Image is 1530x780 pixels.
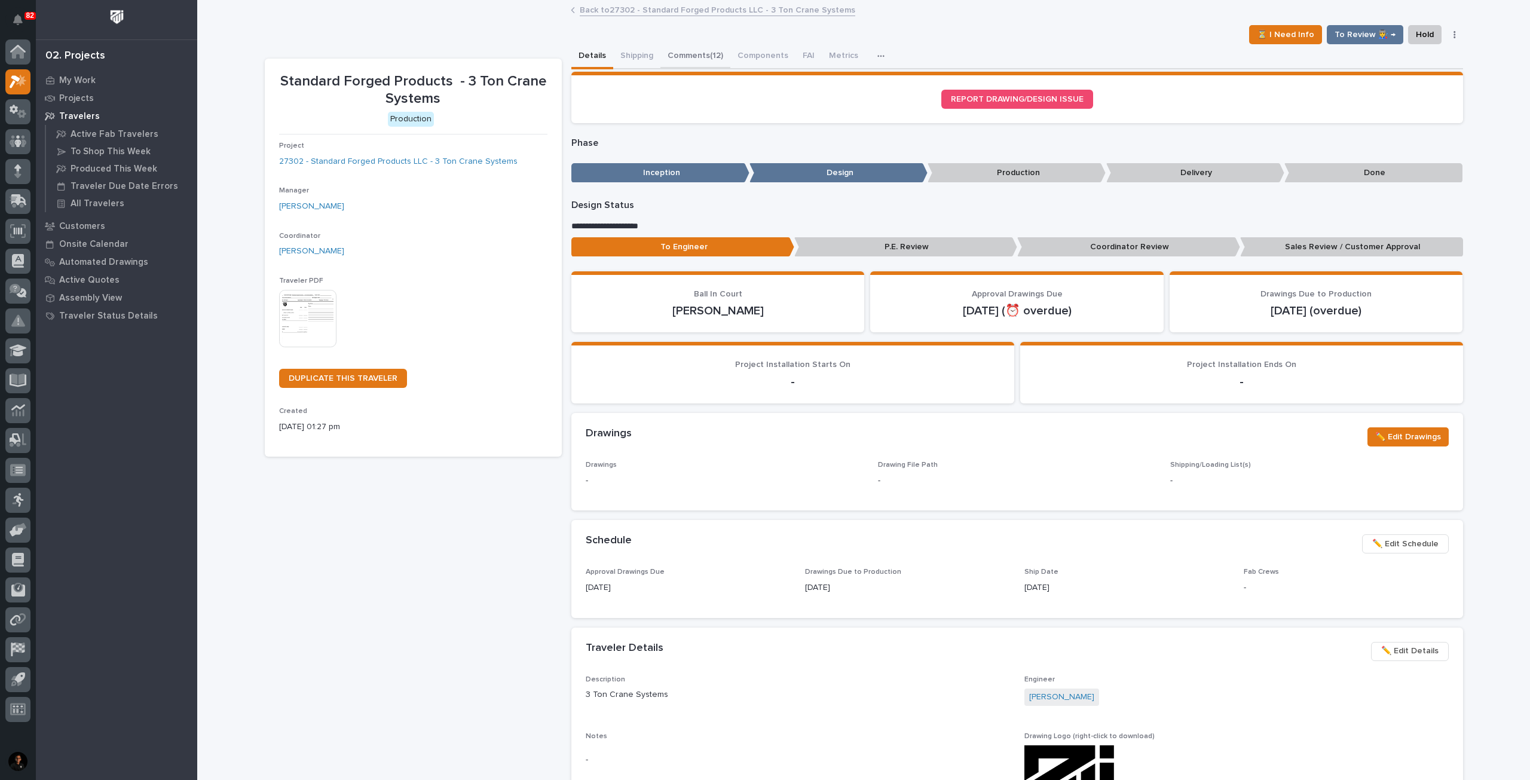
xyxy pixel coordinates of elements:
[279,233,320,240] span: Coordinator
[36,217,197,235] a: Customers
[613,44,660,69] button: Shipping
[5,7,30,32] button: Notifications
[571,237,794,257] p: To Engineer
[26,11,34,20] p: 82
[1362,534,1449,553] button: ✏️ Edit Schedule
[1408,25,1442,44] button: Hold
[59,293,122,304] p: Assembly View
[660,44,730,69] button: Comments (12)
[59,257,148,268] p: Automated Drawings
[36,271,197,289] a: Active Quotes
[5,749,30,774] button: users-avatar
[1381,644,1439,658] span: ✏️ Edit Details
[795,44,822,69] button: FAI
[46,126,197,142] a: Active Fab Travelers
[822,44,865,69] button: Metrics
[46,160,197,177] a: Produced This Week
[36,107,197,125] a: Travelers
[878,475,880,487] p: -
[735,360,850,369] span: Project Installation Starts On
[1367,427,1449,446] button: ✏️ Edit Drawings
[46,143,197,160] a: To Shop This Week
[71,181,178,192] p: Traveler Due Date Errors
[1024,733,1155,740] span: Drawing Logo (right-click to download)
[36,71,197,89] a: My Work
[571,137,1463,149] p: Phase
[586,733,607,740] span: Notes
[279,73,547,108] p: Standard Forged Products - 3 Ton Crane Systems
[45,50,105,63] div: 02. Projects
[586,754,1010,766] p: -
[1170,461,1251,469] span: Shipping/Loading List(s)
[1024,568,1058,576] span: Ship Date
[1257,27,1314,42] span: ⏳ I Need Info
[586,568,665,576] span: Approval Drawings Due
[279,142,304,149] span: Project
[59,75,96,86] p: My Work
[1244,568,1279,576] span: Fab Crews
[46,178,197,194] a: Traveler Due Date Errors
[749,163,928,183] p: Design
[571,163,749,183] p: Inception
[794,237,1017,257] p: P.E. Review
[972,290,1063,298] span: Approval Drawings Due
[279,421,547,433] p: [DATE] 01:27 pm
[1416,27,1434,42] span: Hold
[59,311,158,322] p: Traveler Status Details
[36,89,197,107] a: Projects
[730,44,795,69] button: Components
[36,235,197,253] a: Onsite Calendar
[586,582,791,594] p: [DATE]
[586,461,617,469] span: Drawings
[46,195,197,212] a: All Travelers
[71,198,124,209] p: All Travelers
[279,187,309,194] span: Manager
[106,6,128,28] img: Workspace Logo
[1017,237,1240,257] p: Coordinator Review
[571,44,613,69] button: Details
[586,427,632,441] h2: Drawings
[580,2,855,16] a: Back to27302 - Standard Forged Products LLC - 3 Ton Crane Systems
[586,676,625,683] span: Description
[586,375,1000,389] p: -
[1024,582,1229,594] p: [DATE]
[59,93,94,104] p: Projects
[586,689,1010,701] p: 3 Ton Crane Systems
[1371,642,1449,661] button: ✏️ Edit Details
[279,277,323,285] span: Traveler PDF
[586,642,663,655] h2: Traveler Details
[15,14,30,33] div: Notifications82
[1260,290,1372,298] span: Drawings Due to Production
[586,304,850,318] p: [PERSON_NAME]
[289,374,397,383] span: DUPLICATE THIS TRAVELER
[1335,27,1396,42] span: To Review 👨‍🏭 →
[279,408,307,415] span: Created
[1029,691,1094,703] a: [PERSON_NAME]
[1106,163,1284,183] p: Delivery
[805,582,1010,594] p: [DATE]
[951,95,1084,103] span: REPORT DRAWING/DESIGN ISSUE
[1035,375,1449,389] p: -
[36,307,197,325] a: Traveler Status Details
[1024,676,1055,683] span: Engineer
[1375,430,1441,444] span: ✏️ Edit Drawings
[878,461,938,469] span: Drawing File Path
[1187,360,1296,369] span: Project Installation Ends On
[279,155,518,168] a: 27302 - Standard Forged Products LLC - 3 Ton Crane Systems
[36,253,197,271] a: Automated Drawings
[1244,582,1449,594] p: -
[1170,475,1448,487] p: -
[71,164,157,175] p: Produced This Week
[279,245,344,258] a: [PERSON_NAME]
[279,369,407,388] a: DUPLICATE THIS TRAVELER
[1240,237,1463,257] p: Sales Review / Customer Approval
[59,239,128,250] p: Onsite Calendar
[59,275,120,286] p: Active Quotes
[388,112,434,127] div: Production
[1284,163,1462,183] p: Done
[885,304,1149,318] p: [DATE] (⏰ overdue)
[941,90,1093,109] a: REPORT DRAWING/DESIGN ISSUE
[1372,537,1439,551] span: ✏️ Edit Schedule
[36,289,197,307] a: Assembly View
[71,146,151,157] p: To Shop This Week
